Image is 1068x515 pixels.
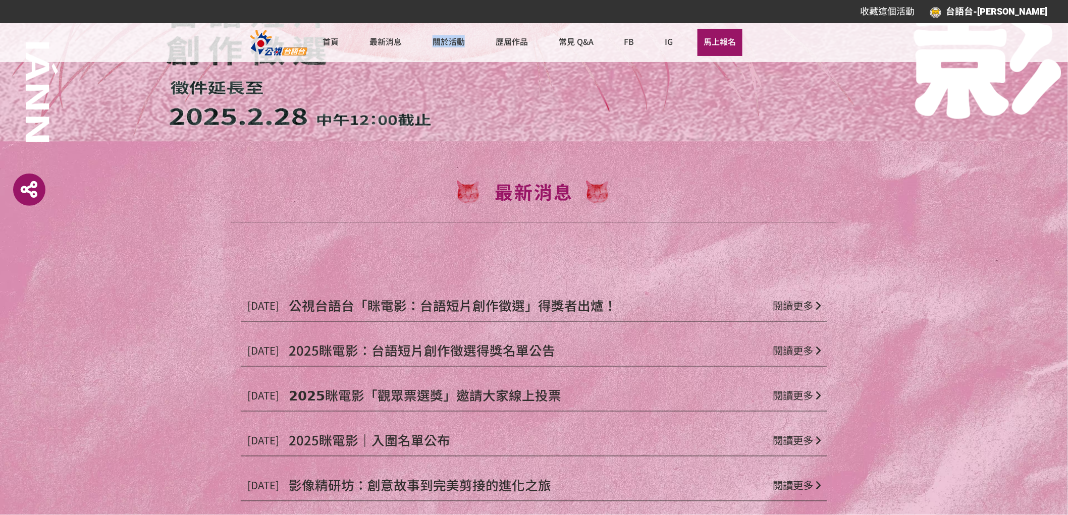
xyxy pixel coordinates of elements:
[363,29,408,56] a: 最新消息
[247,341,279,360] span: [DATE]
[773,478,813,493] span: 閱讀更多
[496,35,528,47] span: 歷屆作品
[665,35,673,47] span: IG
[247,431,279,450] span: [DATE]
[167,78,434,129] img: Footer
[247,386,279,405] span: [DATE]
[773,433,821,448] a: 閱讀更多
[495,181,573,202] span: 最新消息
[624,35,634,47] span: FB
[773,343,813,358] span: 閱讀更多
[552,29,600,56] a: 常見 Q&A
[773,343,821,358] a: 閱讀更多
[773,298,821,313] a: 閱讀更多
[289,476,551,494] span: 影像精研坊：創意故事到完美剪接的進化之旅
[773,298,813,313] span: 閱讀更多
[26,42,58,142] img: Slogan
[289,341,555,360] span: 2025眯電影：台語短片創作徵選得獎名單公告
[289,386,561,405] span: 𝟮𝟬𝟮𝟱眯電影「觀眾票選獎」邀請大家線上投票
[289,341,568,360] a: 2025眯電影：台語短片創作徵選得獎名單公告
[861,6,915,17] span: 收藏這個活動
[773,388,813,403] span: 閱讀更多
[773,388,821,403] a: 閱讀更多
[289,386,574,405] a: 𝟮𝟬𝟮𝟱眯電影「觀眾票選獎」邀請大家線上投票
[773,433,813,448] span: 閱讀更多
[289,476,564,494] a: 影像精研坊：創意故事到完美剪接的進化之旅
[618,29,641,56] a: FB
[289,431,463,449] a: 2025眯電影｜入圍名單公布
[247,297,279,315] span: [DATE]
[659,29,680,56] a: IG
[704,35,736,47] span: 馬上報名
[316,29,346,56] a: 首頁
[247,476,279,495] span: [DATE]
[289,431,450,449] span: 2025眯電影｜入圍名單公布
[773,478,821,493] a: 閱讀更多
[289,296,630,315] a: 公視台語台「眯電影：台語短片創作徵選」得獎者出爐！
[250,30,307,55] img: PTS
[289,296,617,315] span: 公視台語台「眯電影：台語短片創作徵選」得獎者出爐！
